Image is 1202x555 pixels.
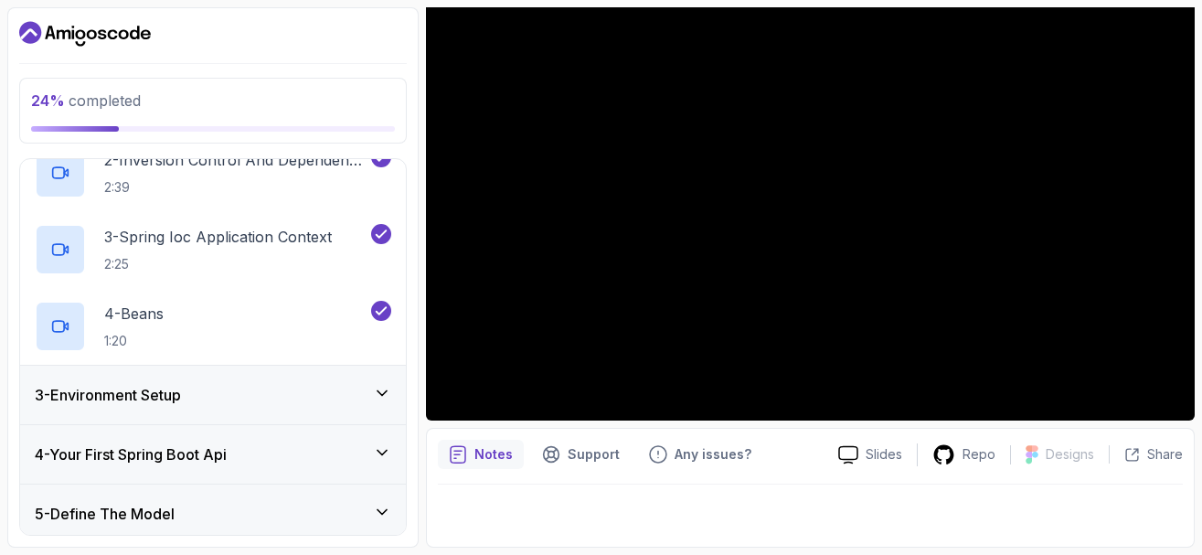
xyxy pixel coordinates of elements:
button: Share [1109,445,1183,464]
p: 3 - Spring Ioc Application Context [104,226,332,248]
button: 2-Inversion Control And Dependency Injection2:39 [35,147,391,198]
span: completed [31,91,141,110]
p: Any issues? [675,445,751,464]
a: Slides [824,445,917,464]
p: Notes [474,445,513,464]
h3: 3 - Environment Setup [35,384,181,406]
h3: 4 - Your First Spring Boot Api [35,443,227,465]
button: 4-Beans1:20 [35,301,391,352]
p: 2 - Inversion Control And Dependency Injection [104,149,367,171]
p: 2:39 [104,178,367,197]
button: 3-Environment Setup [20,366,406,424]
button: notes button [438,440,524,469]
p: 4 - Beans [104,303,164,325]
button: 3-Spring Ioc Application Context2:25 [35,224,391,275]
p: 1:20 [104,332,164,350]
button: Support button [531,440,631,469]
span: 24 % [31,91,65,110]
p: Designs [1046,445,1094,464]
a: Dashboard [19,19,151,48]
p: Support [568,445,620,464]
p: 2:25 [104,255,332,273]
h3: 5 - Define The Model [35,503,175,525]
p: Slides [866,445,902,464]
p: Share [1147,445,1183,464]
button: 4-Your First Spring Boot Api [20,425,406,484]
a: Repo [918,443,1010,466]
p: Repo [963,445,995,464]
button: Feedback button [638,440,762,469]
button: 5-Define The Model [20,485,406,543]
